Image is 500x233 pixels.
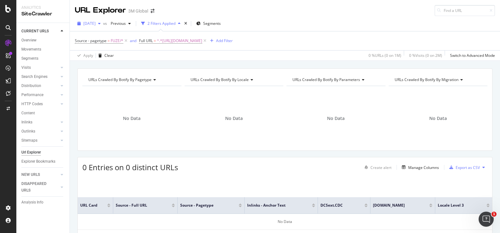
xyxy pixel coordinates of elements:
[21,55,65,62] a: Segments
[157,36,202,45] span: ^.*[URL][DOMAIN_NAME]
[21,110,35,116] div: Content
[21,137,59,144] a: Sitemaps
[21,37,36,44] div: Overview
[128,8,148,14] div: 3M Global
[82,162,178,172] span: 0 Entries on 0 distinct URLs
[408,165,439,170] div: Manage Columns
[21,137,37,144] div: Sitemaps
[479,212,494,227] iframe: Intercom live chat
[450,53,495,58] div: Switch to Advanced Mode
[203,21,221,26] span: Segments
[21,83,59,89] a: Distribution
[21,92,59,98] a: Performance
[21,128,35,135] div: Outlinks
[151,9,154,13] div: arrow-right-arrow-left
[75,19,103,29] button: [DATE]
[21,171,40,178] div: NEW URLS
[116,203,162,208] span: Source - Full URL
[104,53,114,58] div: Clear
[492,212,497,217] span: 1
[78,214,492,230] div: No Data
[21,128,59,135] a: Outlinks
[21,83,41,89] div: Distribution
[370,165,392,170] div: Create alert
[75,5,126,16] div: URL Explorer
[395,77,458,82] span: URLs Crawled By Botify By migration
[21,37,65,44] a: Overview
[21,158,65,165] a: Explorer Bookmarks
[154,38,156,43] span: =
[438,203,477,208] span: locale Level 3
[87,75,176,85] h4: URLs Crawled By Botify By pagetype
[435,5,495,16] input: Find a URL
[96,51,114,61] button: Clear
[21,158,55,165] div: Explorer Bookmarks
[247,203,303,208] span: Inlinks - Anchor Text
[21,28,49,35] div: CURRENT URLS
[75,51,93,61] button: Apply
[108,38,110,43] span: =
[399,164,439,171] button: Manage Columns
[369,53,401,58] div: 0 % URLs ( 0 on 1M )
[21,28,59,35] a: CURRENT URLS
[75,38,107,43] span: Source - pagetype
[429,115,447,122] span: No Data
[111,36,123,45] span: FUZE/*
[180,203,229,208] span: Source - pagetype
[21,119,32,126] div: Inlinks
[225,115,243,122] span: No Data
[21,73,59,80] a: Search Engines
[83,53,93,58] div: Apply
[130,38,136,44] button: and
[292,77,360,82] span: URLs Crawled By Botify By parameters
[21,5,64,10] div: Analytics
[108,21,126,26] span: Previous
[216,38,233,43] div: Add Filter
[139,38,153,43] span: Full URL
[88,77,152,82] span: URLs Crawled By Botify By pagetype
[21,199,65,206] a: Analysis Info
[21,73,47,80] div: Search Engines
[208,37,233,45] button: Add Filter
[21,171,59,178] a: NEW URLS
[320,203,355,208] span: DCSext.CDC
[409,53,442,58] div: 0 % Visits ( 0 on 2M )
[147,21,175,26] div: 2 Filters Applied
[189,75,278,85] h4: URLs Crawled By Botify By locale
[123,115,141,122] span: No Data
[103,21,108,26] span: vs
[80,203,106,208] span: URL Card
[21,64,31,71] div: Visits
[456,165,480,170] div: Export as CSV
[21,110,65,116] a: Content
[21,181,59,194] a: DISAPPEARED URLS
[21,181,53,194] div: DISAPPEARED URLS
[447,162,480,172] button: Export as CSV
[21,92,43,98] div: Performance
[327,115,345,122] span: No Data
[21,149,41,156] div: Url Explorer
[21,119,59,126] a: Inlinks
[21,199,43,206] div: Analysis Info
[183,20,188,27] div: times
[130,38,136,43] div: and
[83,21,96,26] span: 2025 Aug. 24th
[21,46,65,53] a: Movements
[21,46,41,53] div: Movements
[447,51,495,61] button: Switch to Advanced Mode
[108,19,133,29] button: Previous
[21,10,64,18] div: SiteCrawler
[362,162,392,172] button: Create alert
[393,75,482,85] h4: URLs Crawled By Botify By migration
[373,203,420,208] span: [DOMAIN_NAME]
[21,64,59,71] a: Visits
[21,149,65,156] a: Url Explorer
[139,19,183,29] button: 2 Filters Applied
[21,101,43,107] div: HTTP Codes
[194,19,223,29] button: Segments
[21,101,59,107] a: HTTP Codes
[291,75,380,85] h4: URLs Crawled By Botify By parameters
[21,55,38,62] div: Segments
[191,77,249,82] span: URLs Crawled By Botify By locale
